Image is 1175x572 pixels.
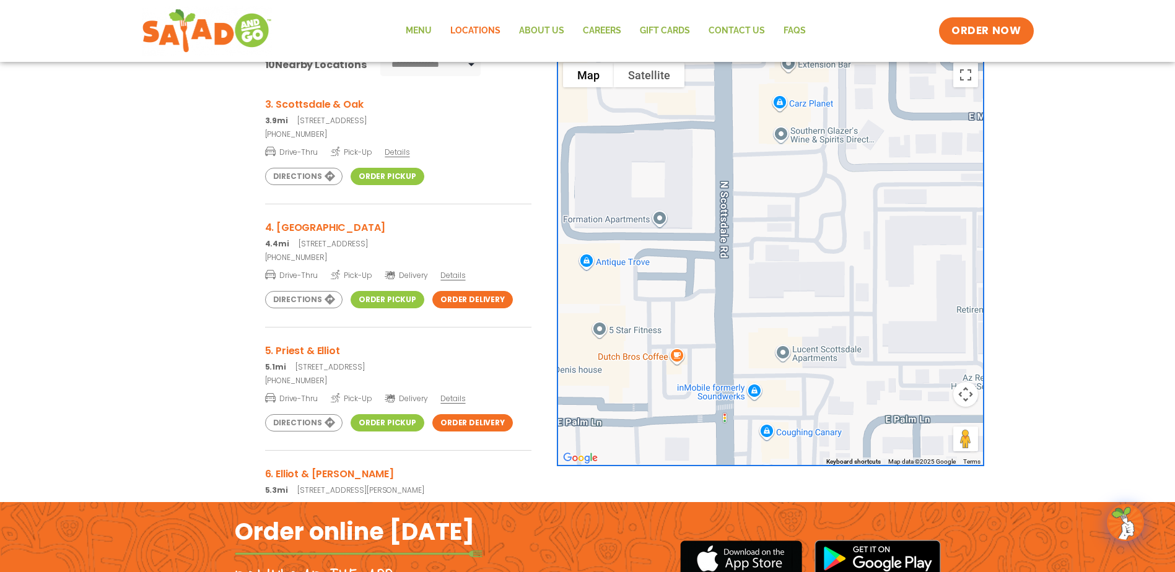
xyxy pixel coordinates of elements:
h3: 6. Elliot & [PERSON_NAME] [265,466,531,482]
button: Toggle fullscreen view [953,63,978,87]
span: Details [440,270,465,280]
a: GIFT CARDS [631,17,699,45]
a: Contact Us [699,17,774,45]
span: Details [385,147,409,157]
button: Drag Pegman onto the map to open Street View [953,427,978,451]
p: [STREET_ADDRESS][PERSON_NAME] [265,485,531,496]
span: Drive-Thru [265,145,318,158]
a: Careers [574,17,631,45]
div: Nearby Locations [265,57,367,72]
a: Terms (opens in new tab) [963,458,981,465]
strong: 5.1mi [265,362,286,372]
span: Delivery [385,393,427,404]
button: Map camera controls [953,382,978,407]
p: [STREET_ADDRESS] [265,238,531,249]
span: Drive-Thru [265,392,318,404]
strong: 3.9mi [265,115,288,126]
img: fork [235,550,483,557]
p: [STREET_ADDRESS] [265,362,531,373]
a: [PHONE_NUMBER] [265,252,531,263]
nav: Menu [396,17,815,45]
span: 10 [265,58,276,72]
a: FAQs [774,17,815,45]
button: Keyboard shortcuts [826,457,881,466]
h3: 3. Scottsdale & Oak [265,97,531,112]
a: [PHONE_NUMBER] [265,375,531,386]
strong: 4.4mi [265,238,289,249]
a: 4. [GEOGRAPHIC_DATA] 4.4mi[STREET_ADDRESS] [265,220,531,249]
a: Menu [396,17,441,45]
a: ORDER NOW [939,17,1033,45]
a: About Us [510,17,574,45]
a: 3. Scottsdale & Oak 3.9mi[STREET_ADDRESS] [265,97,531,126]
a: 5. Priest & Elliot 5.1mi[STREET_ADDRESS] [265,343,531,373]
span: Details [440,393,465,404]
h3: 4. [GEOGRAPHIC_DATA] [265,220,531,235]
img: wpChatIcon [1108,505,1143,540]
a: [PHONE_NUMBER] [265,129,531,140]
a: Order Delivery [432,291,513,308]
a: Drive-Thru Pick-Up Delivery Details [265,389,531,404]
button: Show satellite imagery [614,63,684,87]
span: Map data ©2025 Google [888,458,956,465]
a: Order Pickup [351,414,424,431]
span: Drive-Thru [265,269,318,281]
img: new-SAG-logo-768×292 [142,6,273,56]
span: Pick-Up [331,145,372,158]
span: Pick-Up [331,269,372,281]
a: Drive-Thru Pick-Up Details [265,142,531,158]
p: [STREET_ADDRESS] [265,115,531,126]
a: Directions [265,168,343,185]
span: ORDER NOW [951,24,1021,38]
a: Directions [265,414,343,431]
a: Open this area in Google Maps (opens a new window) [560,450,601,466]
a: Directions [265,291,343,308]
a: Order Pickup [351,291,424,308]
h2: Order online [DATE] [235,516,474,547]
a: Order Delivery [432,414,513,431]
a: 6. Elliot & [PERSON_NAME] 5.3mi[STREET_ADDRESS][PERSON_NAME] [265,466,531,496]
a: Drive-Thru Pick-Up Delivery Details [265,266,531,281]
a: Order Pickup [351,168,424,185]
button: Show street map [563,63,614,87]
span: Delivery [385,270,427,281]
span: Pick-Up [331,392,372,404]
a: Locations [441,17,510,45]
img: Google [560,450,601,466]
strong: 5.3mi [265,485,288,495]
h3: 5. Priest & Elliot [265,343,531,358]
